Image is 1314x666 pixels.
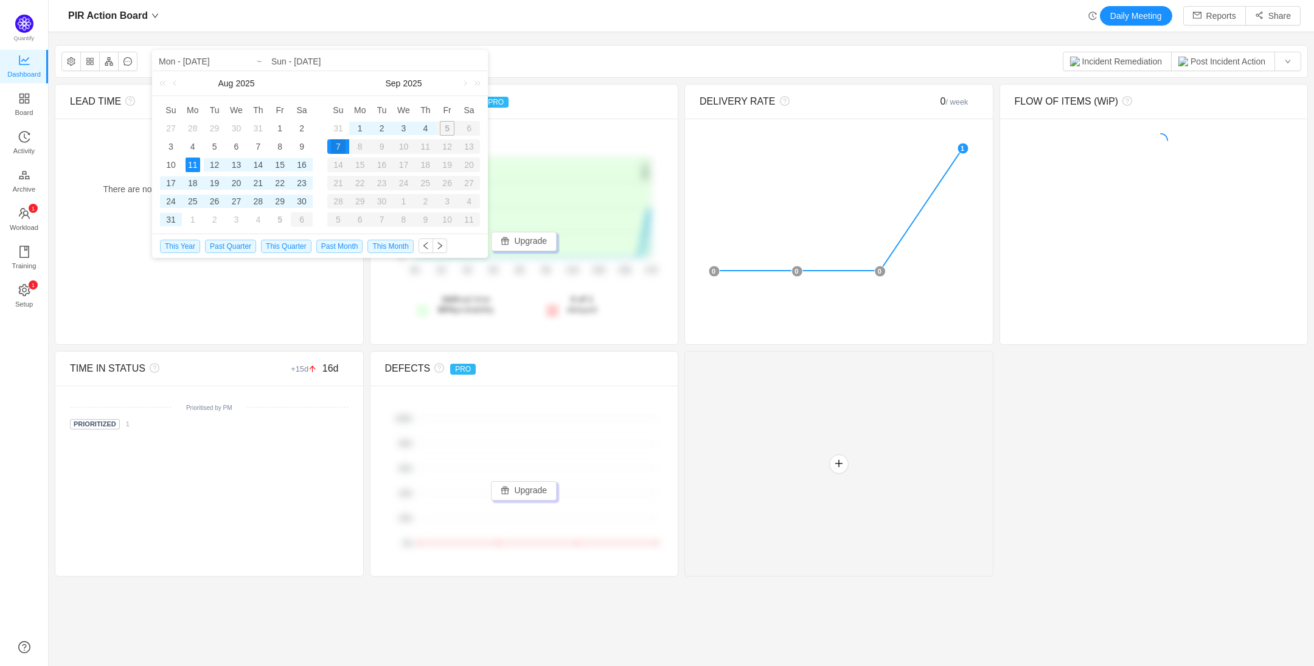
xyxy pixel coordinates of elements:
td: August 26, 2025 [204,192,226,210]
span: LEAD TIME [70,96,121,106]
div: 1 [273,121,287,136]
i: icon: appstore [18,92,30,105]
th: Thu [247,101,269,119]
div: 21 [251,176,265,190]
div: 15 [349,158,371,172]
strong: 0 of 1 [571,294,593,304]
i: icon: history [1088,12,1097,20]
button: icon: share-altShare [1245,6,1301,26]
td: September 30, 2025 [371,192,393,210]
span: 16d [322,363,339,373]
input: End date [271,54,481,69]
td: August 11, 2025 [182,156,204,174]
td: August 2, 2025 [291,119,313,137]
span: This Year [160,240,200,253]
div: 12 [207,158,222,172]
div: 29 [349,194,371,209]
span: Archive [13,177,35,201]
div: 10 [393,139,415,154]
button: icon: down [1274,52,1301,71]
td: September 5, 2025 [436,119,458,137]
button: icon: mailReports [1183,6,1246,26]
div: 7 [371,212,393,227]
div: 15 [273,158,287,172]
td: October 10, 2025 [436,210,458,229]
td: September 6, 2025 [458,119,480,137]
th: Tue [371,101,393,119]
th: Sun [327,101,349,119]
td: September 10, 2025 [393,137,415,156]
td: September 19, 2025 [436,156,458,174]
td: September 5, 2025 [269,210,291,229]
td: September 27, 2025 [458,174,480,192]
td: August 5, 2025 [204,137,226,156]
tspan: 6d [489,266,497,274]
p: 1 [31,280,34,290]
a: Activity [18,131,30,156]
div: 6 [349,212,371,227]
td: August 20, 2025 [226,174,248,192]
a: icon: teamWorkload [18,208,30,232]
div: 28 [327,194,349,209]
i: icon: gold [18,169,30,181]
div: 20 [229,176,243,190]
a: Board [18,93,30,117]
td: August 3, 2025 [160,137,182,156]
span: Mo [182,105,204,116]
div: 5 [207,139,222,154]
td: September 6, 2025 [291,210,313,229]
a: Training [18,246,30,271]
th: Mon [182,101,204,119]
td: September 1, 2025 [349,119,371,137]
button: Incident Remediation [1063,52,1172,71]
span: We [393,105,415,116]
div: 14 [251,158,265,172]
i: icon: question-circle [145,363,159,373]
a: Last year (Control + left) [157,71,173,95]
div: 18 [414,158,436,172]
button: icon: appstore [80,52,100,71]
td: August 17, 2025 [160,174,182,192]
div: 6 [229,139,243,154]
td: August 24, 2025 [160,192,182,210]
div: There are no delivered work items in the selected period [70,158,349,209]
span: Setup [15,292,33,316]
a: Next year (Control + right) [467,71,483,95]
span: Quantify [14,35,35,41]
span: Tu [371,105,393,116]
td: August 19, 2025 [204,174,226,192]
button: icon: giftUpgrade [491,232,557,251]
td: October 8, 2025 [393,210,415,229]
td: September 15, 2025 [349,156,371,174]
div: DEFECTS [385,361,594,376]
sup: 1 [29,280,38,290]
div: 6 [458,121,480,136]
div: 4 [251,212,265,227]
a: 2025 [401,71,423,95]
span: Past Quarter [205,240,256,253]
td: August 13, 2025 [226,156,248,174]
td: September 24, 2025 [393,174,415,192]
div: 5 [273,212,287,227]
div: 29 [273,194,287,209]
a: Aug [217,71,234,95]
td: September 2, 2025 [204,210,226,229]
div: 31 [331,121,346,136]
td: July 30, 2025 [226,119,248,137]
div: 25 [186,194,200,209]
div: 27 [229,194,243,209]
th: Mon [349,101,371,119]
td: September 9, 2025 [371,137,393,156]
div: 26 [436,176,458,190]
span: Board [15,100,33,125]
button: Daily Meeting [1100,6,1172,26]
a: icon: settingSetup [18,285,30,309]
td: August 9, 2025 [291,137,313,156]
tspan: 11d [566,266,578,274]
td: August 10, 2025 [160,156,182,174]
span: Mo [349,105,371,116]
span: Training [12,254,36,278]
div: 20 [458,158,480,172]
td: October 3, 2025 [436,192,458,210]
tspan: 100% [395,415,412,422]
